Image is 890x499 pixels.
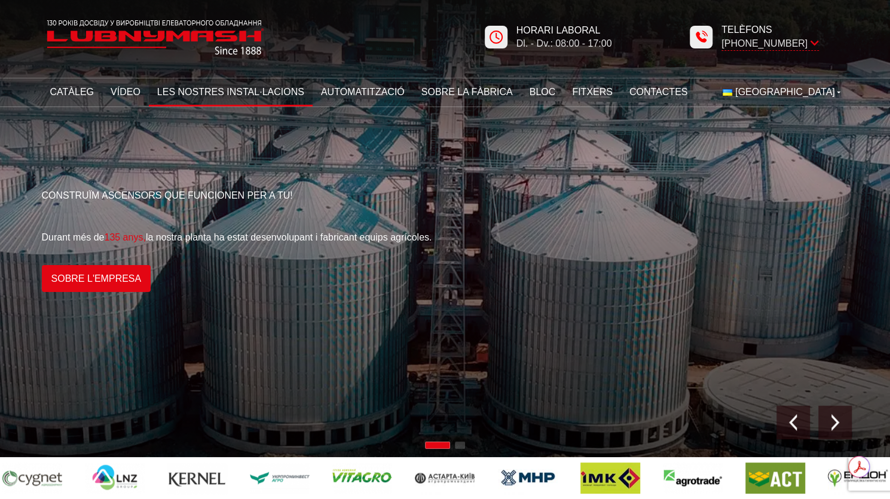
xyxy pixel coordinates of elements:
[42,265,151,292] a: Sobre l'empresa
[157,87,304,97] font: Les nostres instal·lacions
[516,25,600,35] font: Horari laboral
[489,30,503,44] img: Icona de l'hora de Lubnymash
[776,406,810,439] div: Diapositiva anterior
[723,89,732,96] img: Ucraïnès
[51,273,142,284] font: Sobre l'empresa
[321,87,405,97] font: Automatització
[42,232,105,242] font: Durant més de
[50,87,94,97] font: Catàleg
[721,38,808,48] font: [PHONE_NUMBER]
[425,442,450,449] span: Ves a la diapositiva 1
[42,190,293,200] font: Construïm ascensors que funcionen per a tu!
[572,87,613,97] font: Fitxers
[516,38,612,48] font: Dl. - Dv.: 08:00 - 17:00
[530,87,556,97] font: Bloc
[455,442,465,449] span: Ves a la diapositiva 2
[564,81,621,103] a: Fitxers
[149,81,313,103] a: Les nostres instal·lacions
[694,30,708,44] img: Icona de l'hora de Lubnymash
[313,81,413,103] a: Automatització
[42,15,269,60] img: Lubnymash
[714,81,848,103] button: [GEOGRAPHIC_DATA]
[421,87,513,97] font: Sobre la fàbrica
[146,232,432,242] font: la nostra planta ha estat desenvolupant i fabricant equips agrícoles.
[102,81,149,103] a: Vídeo
[721,25,772,35] font: Telèfons
[104,232,145,242] font: 135 anys,
[827,414,843,431] img: Següent
[629,87,687,97] font: Contactes
[42,81,103,103] a: Catàleg
[785,414,802,431] img: Anterior
[521,81,564,103] a: Bloc
[111,87,140,97] font: Vídeo
[735,87,835,97] font: [GEOGRAPHIC_DATA]
[621,81,696,103] a: Contactes
[413,81,521,103] a: Sobre la fàbrica
[818,406,852,439] div: Diapositiva següent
